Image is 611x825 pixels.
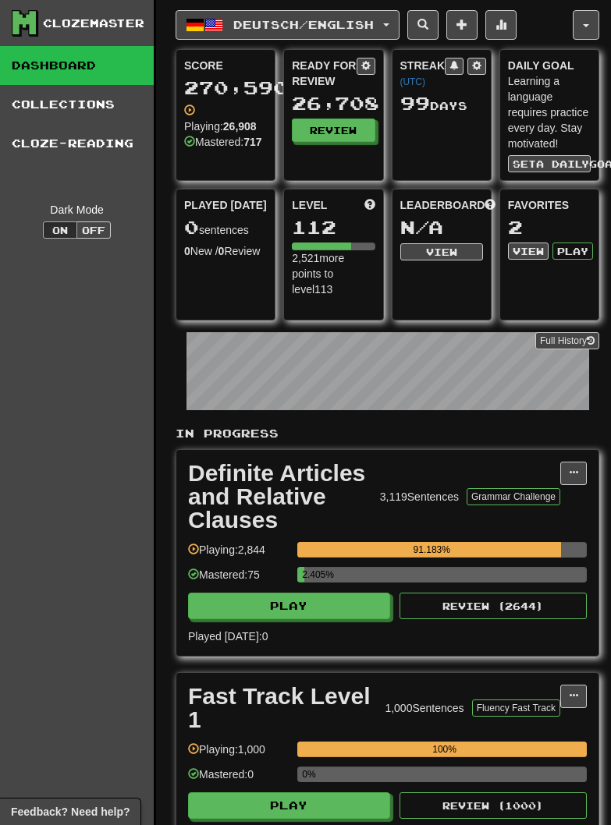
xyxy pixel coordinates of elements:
span: 99 [400,92,430,114]
span: Deutsch / English [233,18,374,31]
button: Review (1000) [400,792,587,819]
span: Open feedback widget [11,804,130,820]
div: 2,521 more points to level 113 [292,250,375,297]
div: New / Review [184,243,267,259]
div: Daily Goal [508,58,591,73]
span: This week in points, UTC [485,197,496,213]
div: 270,590 [184,78,267,97]
span: Score more points to level up [364,197,375,213]
button: Add sentence to collection [446,10,478,40]
button: Play [188,593,390,619]
div: Playing: [184,103,259,134]
span: Level [292,197,327,213]
button: View [508,243,549,260]
button: Fluency Fast Track [472,699,560,717]
button: Review [292,119,375,142]
span: Played [DATE] [184,197,267,213]
div: Dark Mode [12,202,142,218]
strong: 0 [184,245,190,257]
strong: 0 [218,245,225,257]
button: Deutsch/English [176,10,400,40]
div: Definite Articles and Relative Clauses [188,462,372,532]
p: In Progress [176,426,599,441]
button: Play [552,243,593,260]
div: Day s [400,94,483,114]
button: View [400,243,483,260]
strong: 717 [243,136,261,148]
div: 1,000 Sentences [385,700,464,716]
div: 100% [302,742,587,757]
button: Review (2644) [400,593,587,619]
div: 2.405% [302,567,304,582]
span: Played [DATE]: 0 [188,630,268,643]
div: Mastered: 0 [188,767,290,792]
div: Mastered: 75 [188,567,290,593]
div: Mastered: [184,134,262,150]
button: Seta dailygoal [508,155,591,172]
a: (UTC) [400,76,425,87]
strong: 26,908 [223,120,257,133]
span: Leaderboard [400,197,485,213]
button: Search sentences [407,10,439,40]
div: Ready for Review [292,58,356,89]
div: sentences [184,218,267,238]
button: On [43,221,77,239]
button: Off [76,221,111,239]
div: 26,708 [292,94,375,113]
button: Play [188,792,390,819]
span: 0 [184,216,199,238]
div: Playing: 2,844 [188,542,290,568]
div: Clozemaster [43,16,144,31]
div: 3,119 Sentences [380,489,459,505]
span: N/A [400,216,443,238]
div: 2 [508,218,591,237]
div: 112 [292,218,375,237]
div: Learning a language requires practice every day. Stay motivated! [508,73,591,151]
button: More stats [485,10,517,40]
div: 91.183% [302,542,561,558]
div: Streak [400,58,446,89]
div: Playing: 1,000 [188,742,290,767]
div: Score [184,58,267,73]
a: Full History [535,332,599,349]
span: a daily [536,158,589,169]
div: Favorites [508,197,591,213]
button: Grammar Challenge [467,488,560,505]
div: Fast Track Level 1 [188,685,377,731]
